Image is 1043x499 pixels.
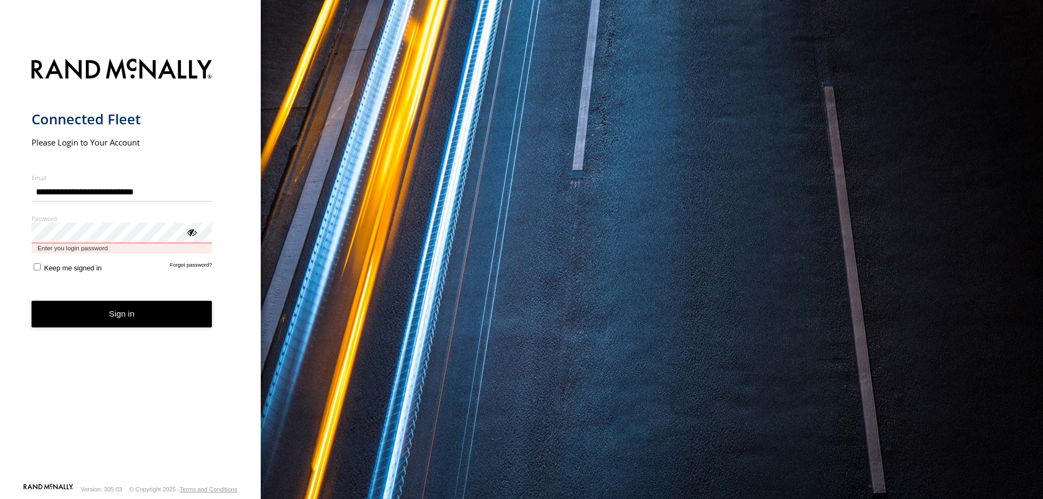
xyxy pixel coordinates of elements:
div: © Copyright 2025 - [129,486,237,492]
div: ViewPassword [186,226,197,237]
span: Keep me signed in [44,264,102,272]
img: Rand McNally [32,56,212,84]
label: Email [32,174,212,182]
button: Sign in [32,301,212,327]
h2: Please Login to Your Account [32,137,212,148]
label: Password [32,214,212,223]
h1: Connected Fleet [32,110,212,128]
a: Visit our Website [23,484,73,495]
a: Forgot password? [170,262,212,272]
div: Version: 305.03 [81,486,122,492]
input: Keep me signed in [34,263,41,270]
form: main [32,52,230,483]
span: Enter you login password [32,243,212,254]
a: Terms and Conditions [180,486,237,492]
